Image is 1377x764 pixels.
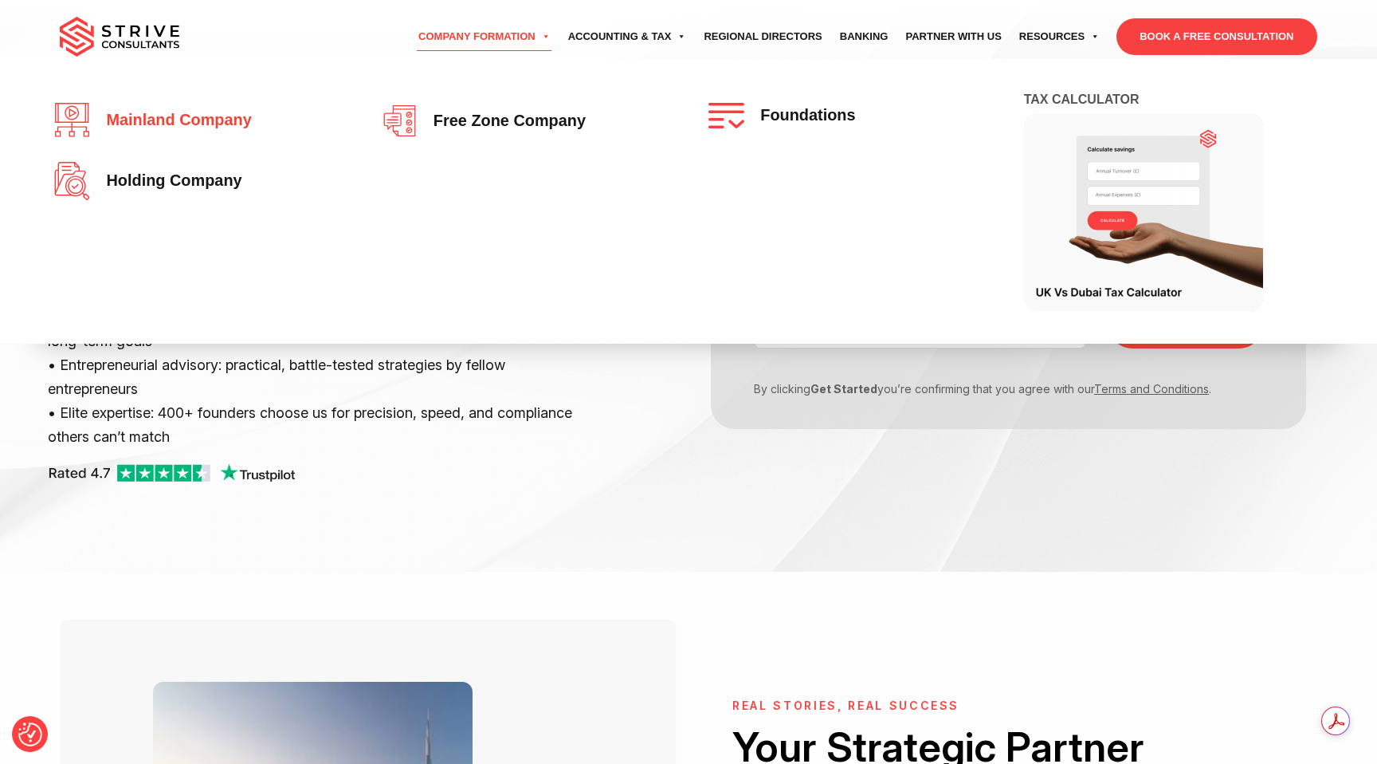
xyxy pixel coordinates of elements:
a: Accounting & Tax [559,14,696,59]
h4: Tax Calculator [1024,91,1335,112]
a: Mainland company [54,103,341,138]
img: main-logo.svg [60,17,179,57]
span: Holding Company [98,172,241,190]
strong: Get Started [810,382,877,396]
img: Revisit consent button [18,723,42,746]
p: • Tax-smart formation: every structure built to maximise savings and meet your long-term goals • ... [48,305,598,448]
a: Regional Directors [695,14,830,59]
a: Free zone company [382,103,669,139]
p: By clicking you’re confirming that you agree with our . [743,380,1250,397]
a: Partner with Us [896,14,1010,59]
a: Company Formation [410,14,559,59]
a: Resources [1010,14,1108,59]
a: Foundations [708,103,995,128]
h6: Real Stories, Real Success [732,699,1285,713]
a: Banking [831,14,897,59]
span: Free zone company [426,112,586,130]
span: Mainland company [98,112,251,129]
a: Terms and Conditions [1094,382,1209,396]
a: Holding Company [54,162,341,200]
a: BOOK A FREE CONSULTATION [1116,18,1316,55]
span: Foundations [752,107,855,124]
button: Consent Preferences [18,723,42,746]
